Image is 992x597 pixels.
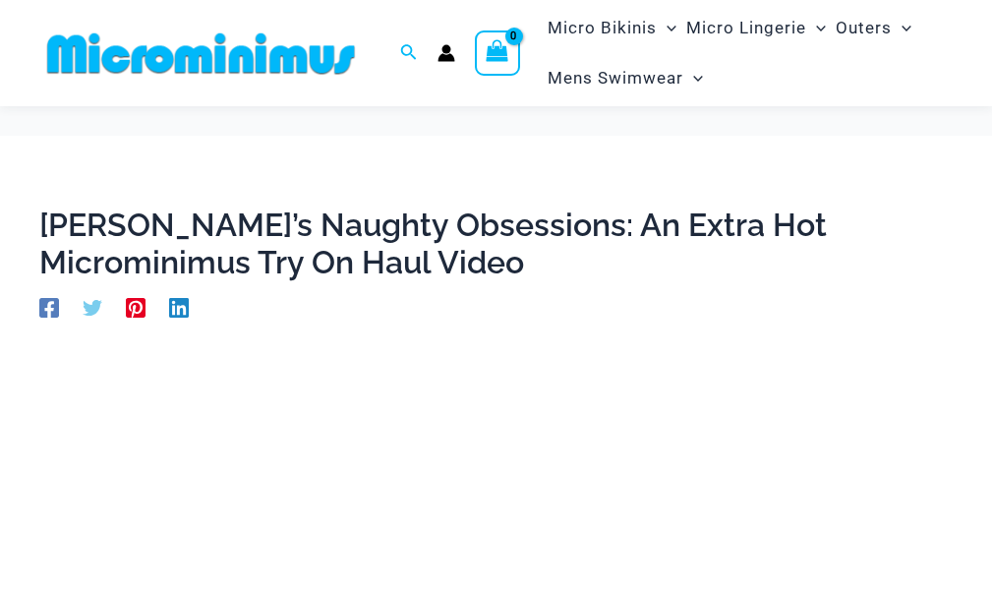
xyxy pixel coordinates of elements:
span: Micro Lingerie [686,3,806,53]
a: OutersMenu ToggleMenu Toggle [831,3,916,53]
a: Mens SwimwearMenu ToggleMenu Toggle [543,53,708,103]
span: Menu Toggle [657,3,676,53]
a: Account icon link [438,44,455,62]
a: Micro LingerieMenu ToggleMenu Toggle [681,3,831,53]
span: Micro Bikinis [548,3,657,53]
a: Pinterest [126,295,146,317]
span: Outers [836,3,892,53]
a: Linkedin [169,295,189,317]
a: Micro BikinisMenu ToggleMenu Toggle [543,3,681,53]
h1: [PERSON_NAME]’s Naughty Obsessions: An Extra Hot Microminimus Try On Haul Video [39,207,953,282]
a: Search icon link [400,41,418,66]
span: Mens Swimwear [548,53,683,103]
a: Facebook [39,295,59,317]
span: Menu Toggle [806,3,826,53]
a: View Shopping Cart, empty [475,30,520,76]
a: Twitter [83,295,102,317]
span: Menu Toggle [892,3,911,53]
img: MM SHOP LOGO FLAT [39,31,363,76]
span: Menu Toggle [683,53,703,103]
